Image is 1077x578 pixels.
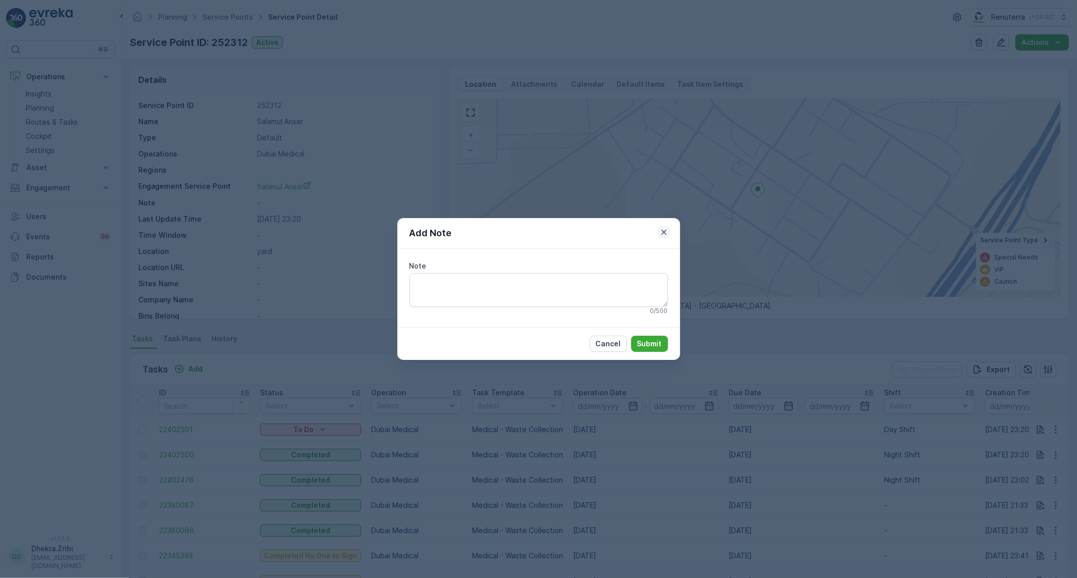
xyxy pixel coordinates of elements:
[409,261,427,270] label: Note
[590,336,627,352] button: Cancel
[409,226,452,240] p: Add Note
[637,339,662,349] p: Submit
[650,307,668,315] p: 0 / 500
[596,339,621,349] p: Cancel
[631,336,668,352] button: Submit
